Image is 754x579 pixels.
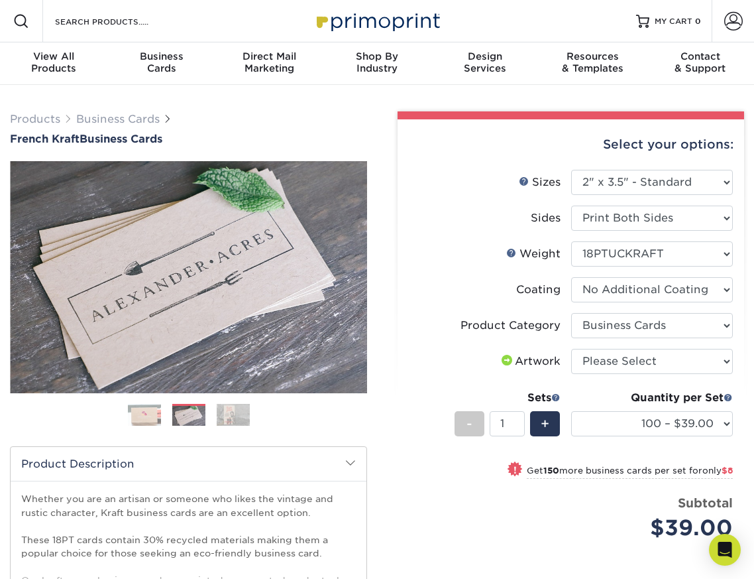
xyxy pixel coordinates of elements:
[108,50,216,62] span: Business
[571,390,733,406] div: Quantity per Set
[10,154,367,401] img: French Kraft 02
[527,466,733,479] small: Get more business cards per set for
[722,466,733,476] span: $8
[217,403,250,426] img: Business Cards 03
[323,50,431,74] div: Industry
[646,42,754,85] a: Contact& Support
[513,463,517,477] span: !
[678,495,733,510] strong: Subtotal
[646,50,754,62] span: Contact
[655,16,692,27] span: MY CART
[172,405,205,428] img: Business Cards 02
[431,50,539,62] span: Design
[455,390,561,406] div: Sets
[499,354,561,369] div: Artwork
[215,42,323,85] a: Direct MailMarketing
[408,119,733,170] div: Select your options:
[108,42,216,85] a: BusinessCards
[646,50,754,74] div: & Support
[541,414,549,434] span: +
[516,282,561,298] div: Coating
[108,50,216,74] div: Cards
[460,318,561,334] div: Product Category
[539,50,647,62] span: Resources
[215,50,323,62] span: Direct Mail
[76,113,160,125] a: Business Cards
[323,42,431,85] a: Shop ByIndustry
[581,512,733,544] div: $39.00
[10,133,367,145] a: French KraftBusiness Cards
[702,466,733,476] span: only
[323,50,431,62] span: Shop By
[506,246,561,262] div: Weight
[539,42,647,85] a: Resources& Templates
[466,414,472,434] span: -
[543,466,559,476] strong: 150
[10,133,80,145] span: French Kraft
[709,534,741,566] div: Open Intercom Messenger
[10,113,60,125] a: Products
[539,50,647,74] div: & Templates
[431,50,539,74] div: Services
[215,50,323,74] div: Marketing
[54,13,183,29] input: SEARCH PRODUCTS.....
[431,42,539,85] a: DesignServices
[519,174,561,190] div: Sizes
[128,399,161,432] img: Business Cards 01
[11,447,366,481] h2: Product Description
[10,133,367,145] h1: Business Cards
[531,210,561,226] div: Sides
[311,7,443,35] img: Primoprint
[695,17,701,26] span: 0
